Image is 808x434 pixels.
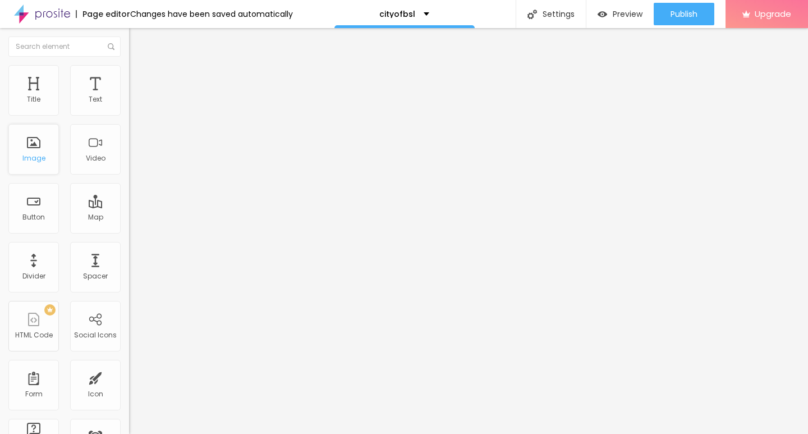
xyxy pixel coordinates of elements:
input: Search element [8,36,121,57]
span: Preview [613,10,642,19]
div: Map [88,213,103,221]
button: Preview [586,3,654,25]
div: Icon [88,390,103,398]
div: Form [25,390,43,398]
p: cityofbsl [379,10,415,18]
img: view-1.svg [598,10,607,19]
div: Changes have been saved automatically [130,10,293,18]
div: Spacer [83,272,108,280]
div: Divider [22,272,45,280]
div: Video [86,154,105,162]
span: Upgrade [755,9,791,19]
div: HTML Code [15,331,53,339]
div: Button [22,213,45,221]
img: Icone [108,43,114,50]
div: Title [27,95,40,103]
button: Publish [654,3,714,25]
div: Page editor [76,10,130,18]
div: Image [22,154,45,162]
span: Publish [671,10,697,19]
div: Social Icons [74,331,117,339]
img: Icone [527,10,537,19]
div: Text [89,95,102,103]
